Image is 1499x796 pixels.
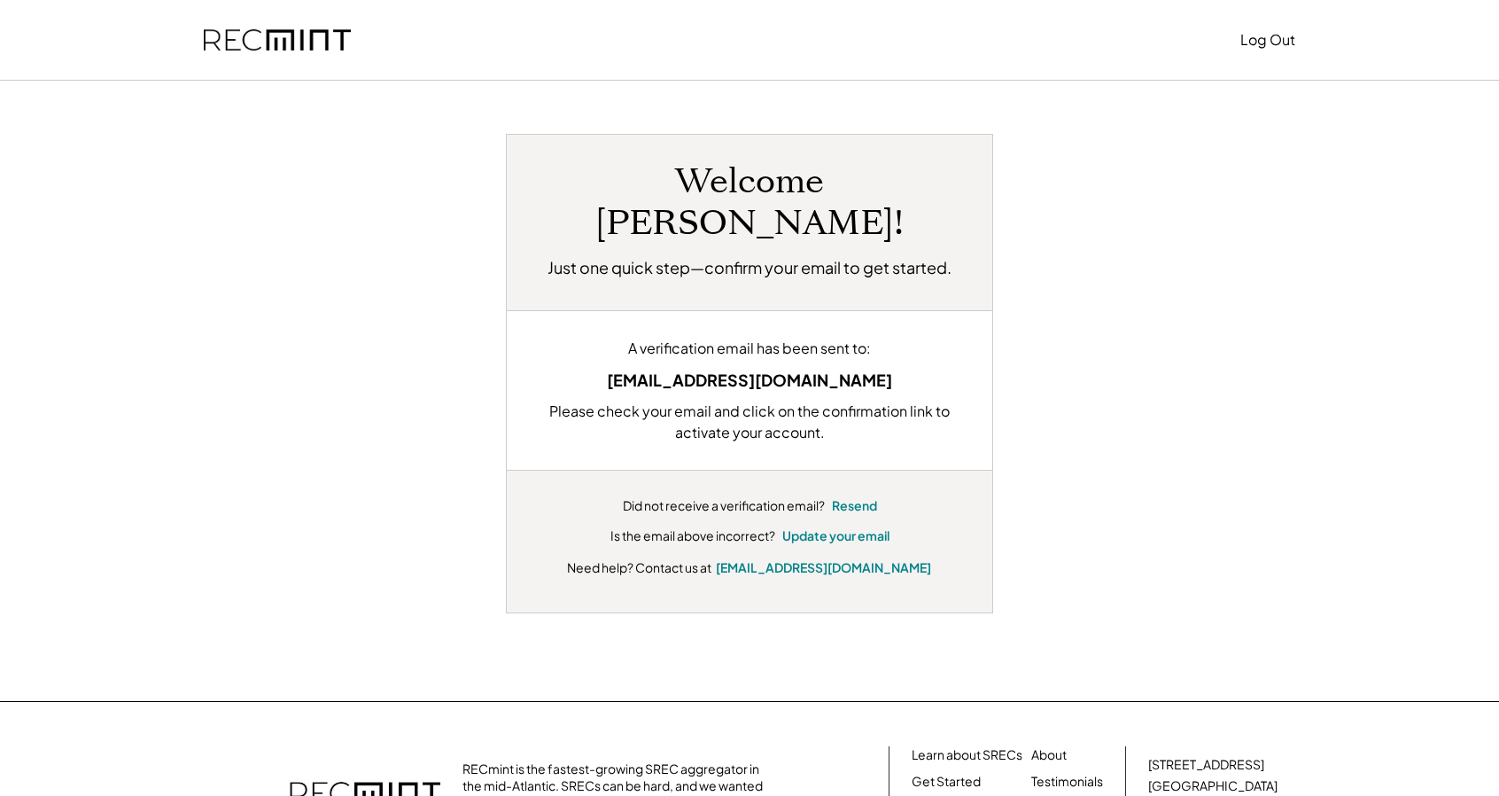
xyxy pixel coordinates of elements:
h2: Just one quick step—confirm your email to get started. [548,255,951,279]
div: Please check your email and click on the confirmation link to activate your account. [533,401,966,443]
a: Testimonials [1031,773,1103,791]
h1: Welcome [PERSON_NAME]! [533,161,966,245]
div: [STREET_ADDRESS] [1148,756,1264,774]
div: Did not receive a verification email? [623,497,825,515]
a: Learn about SRECs [912,746,1022,764]
div: [GEOGRAPHIC_DATA] [1148,777,1278,795]
div: Is the email above incorrect? [610,527,775,545]
div: Need help? Contact us at [567,558,711,577]
button: Log Out [1240,22,1295,58]
button: Resend [832,497,877,515]
div: [EMAIL_ADDRESS][DOMAIN_NAME] [533,368,966,392]
div: A verification email has been sent to: [533,338,966,359]
a: About [1031,746,1067,764]
img: recmint-logotype%403x.png [204,29,351,51]
a: [EMAIL_ADDRESS][DOMAIN_NAME] [716,559,931,575]
a: Get Started [912,773,981,791]
button: Update your email [782,527,889,545]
